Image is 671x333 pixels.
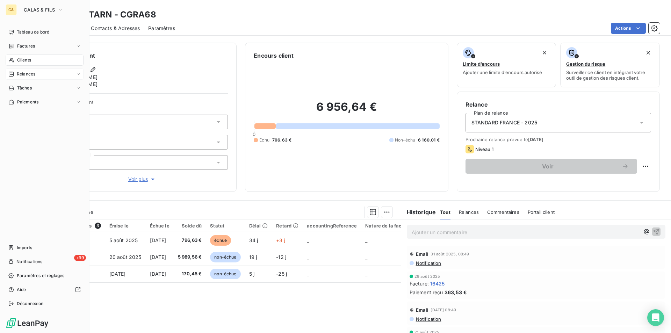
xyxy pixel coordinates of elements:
[17,287,26,293] span: Aide
[365,237,367,243] span: _
[611,23,646,34] button: Actions
[475,146,493,152] span: Niveau 1
[249,237,258,243] span: 34 j
[128,176,156,183] span: Voir plus
[17,85,32,91] span: Tâches
[253,131,255,137] span: 0
[528,137,544,142] span: [DATE]
[307,254,309,260] span: _
[259,137,269,143] span: Échu
[6,4,17,15] div: C&
[395,137,415,143] span: Non-échu
[466,100,651,109] h6: Relance
[430,280,445,287] span: 16425
[148,25,175,32] span: Paramètres
[431,308,456,312] span: [DATE] 08:49
[74,255,86,261] span: +99
[463,61,500,67] span: Limite d’encours
[307,237,309,243] span: _
[463,70,542,75] span: Ajouter une limite d’encours autorisé
[445,289,467,296] span: 363,53 €
[415,316,441,322] span: Notification
[17,301,44,307] span: Déconnexion
[647,309,664,326] div: Open Intercom Messenger
[17,57,31,63] span: Clients
[109,237,138,243] span: 5 août 2025
[150,237,166,243] span: [DATE]
[56,175,228,183] button: Voir plus
[210,223,240,229] div: Statut
[16,259,42,265] span: Notifications
[254,100,439,121] h2: 6 956,64 €
[474,164,622,169] span: Voir
[254,51,294,60] h6: Encours client
[210,235,231,246] span: échue
[210,269,240,279] span: non-échue
[416,251,429,257] span: Email
[471,119,537,126] span: STANDARD FRANCE - 2025
[17,43,35,49] span: Factures
[6,318,49,329] img: Logo LeanPay
[210,252,240,262] span: non-échue
[416,307,429,313] span: Email
[178,254,202,261] span: 5 989,56 €
[42,51,228,60] h6: Informations client
[17,245,32,251] span: Imports
[249,254,257,260] span: 19 j
[178,237,202,244] span: 796,63 €
[272,137,291,143] span: 796,63 €
[109,271,126,277] span: [DATE]
[150,223,169,229] div: Échue le
[17,71,35,77] span: Relances
[62,8,156,21] h3: GRANITARN - CGRA68
[466,159,637,174] button: Voir
[109,254,142,260] span: 20 août 2025
[487,209,519,215] span: Commentaires
[566,61,605,67] span: Gestion du risque
[410,289,443,296] span: Paiement reçu
[307,271,309,277] span: _
[466,137,651,142] span: Prochaine relance prévue le
[17,273,64,279] span: Paramètres et réglages
[276,254,286,260] span: -12 j
[109,223,142,229] div: Émise le
[566,70,654,81] span: Surveiller ce client en intégrant votre outil de gestion des risques client.
[150,271,166,277] span: [DATE]
[276,223,298,229] div: Retard
[560,43,660,87] button: Gestion du risqueSurveiller ce client en intégrant votre outil de gestion des risques client.
[249,223,268,229] div: Délai
[24,7,55,13] span: CALAS & FILS
[459,209,479,215] span: Relances
[418,137,440,143] span: 6 160,01 €
[401,208,436,216] h6: Historique
[457,43,556,87] button: Limite d’encoursAjouter une limite d’encours autorisé
[414,274,440,278] span: 29 août 2025
[249,271,254,277] span: 5 j
[17,99,38,105] span: Paiements
[91,25,140,32] span: Contacts & Adresses
[178,270,202,277] span: 170,45 €
[178,223,202,229] div: Solde dû
[365,271,367,277] span: _
[431,252,469,256] span: 31 août 2025, 08:49
[365,223,411,229] div: Nature de la facture
[307,223,357,229] div: accountingReference
[415,260,441,266] span: Notification
[95,223,101,229] span: 3
[6,284,84,295] a: Aide
[276,271,287,277] span: -25 j
[410,280,429,287] span: Facture :
[365,254,367,260] span: _
[440,209,450,215] span: Tout
[528,209,555,215] span: Portail client
[150,254,166,260] span: [DATE]
[276,237,285,243] span: +3 j
[56,99,228,109] span: Propriétés Client
[17,29,49,35] span: Tableau de bord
